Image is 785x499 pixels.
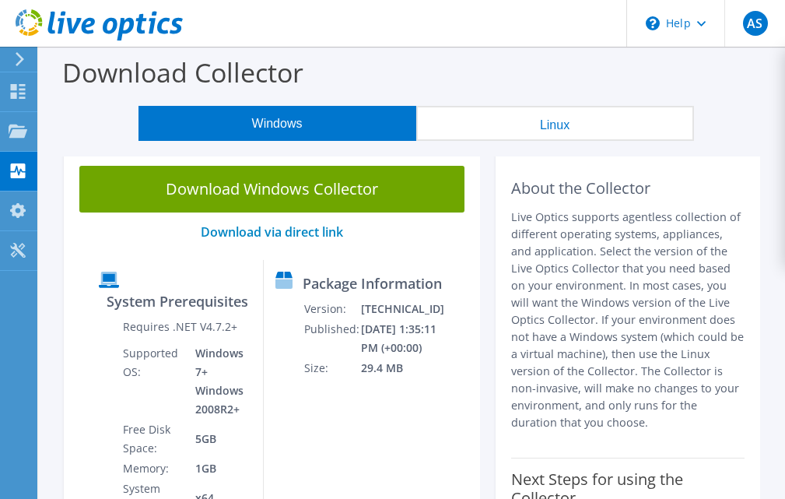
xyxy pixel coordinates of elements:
[360,319,445,358] td: [DATE] 1:35:11 PM (+00:00)
[360,299,445,319] td: [TECHNICAL_ID]
[303,276,442,291] label: Package Information
[107,293,248,309] label: System Prerequisites
[122,420,184,459] td: Free Disk Space:
[184,420,251,459] td: 5GB
[201,223,343,241] a: Download via direct link
[79,166,464,213] a: Download Windows Collector
[360,358,445,378] td: 29.4 MB
[303,358,360,378] td: Size:
[122,343,184,420] td: Supported OS:
[303,319,360,358] td: Published:
[184,343,251,420] td: Windows 7+ Windows 2008R2+
[511,179,745,198] h2: About the Collector
[122,459,184,479] td: Memory:
[62,54,303,90] label: Download Collector
[416,106,694,141] button: Linux
[511,209,745,431] p: Live Optics supports agentless collection of different operating systems, appliances, and applica...
[184,459,251,479] td: 1GB
[743,11,768,36] span: AS
[123,319,237,335] label: Requires .NET V4.7.2+
[646,16,660,30] svg: \n
[303,299,360,319] td: Version:
[138,106,416,141] button: Windows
